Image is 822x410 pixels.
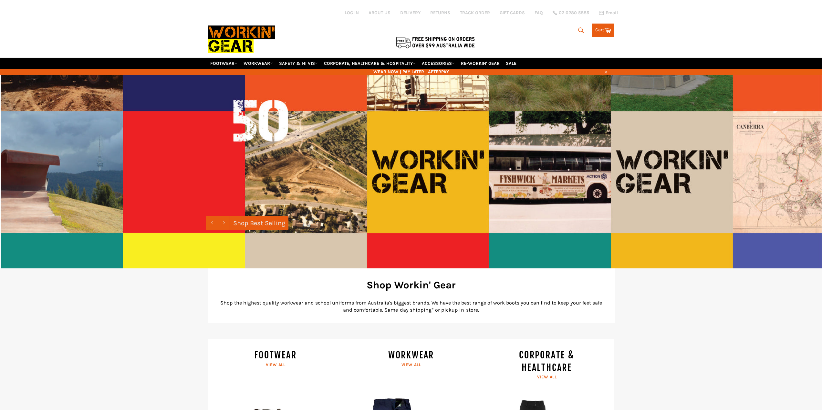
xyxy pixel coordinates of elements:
[592,24,614,37] a: Cart
[345,10,359,15] a: Log in
[553,11,589,15] a: 02 6280 5885
[430,10,450,16] a: RETURNS
[535,10,543,16] a: FAQ
[395,35,476,49] img: Flat $9.95 shipping Australia wide
[230,216,288,230] a: Shop Best Selling
[208,21,275,57] img: Workin Gear leaders in Workwear, Safety Boots, PPE, Uniforms. Australia's No.1 in Workwear
[217,278,605,292] h2: Shop Workin' Gear
[369,10,390,16] a: ABOUT US
[599,10,618,15] a: Email
[217,299,605,314] p: Shop the highest quality workwear and school uniforms from Australia's biggest brands. We have th...
[400,10,421,16] a: DELIVERY
[500,10,525,16] a: GIFT CARDS
[458,58,502,69] a: RE-WORKIN' GEAR
[208,58,240,69] a: FOOTWEAR
[276,58,320,69] a: SAFETY & HI VIS
[460,10,490,16] a: TRACK ORDER
[559,11,589,15] span: 02 6280 5885
[208,69,615,75] span: WEAR NOW | PAY LATER | AFTERPAY
[606,11,618,15] span: Email
[419,58,457,69] a: ACCESSORIES
[241,58,276,69] a: WORKWEAR
[321,58,418,69] a: CORPORATE, HEALTHCARE & HOSPITALITY
[503,58,519,69] a: SALE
